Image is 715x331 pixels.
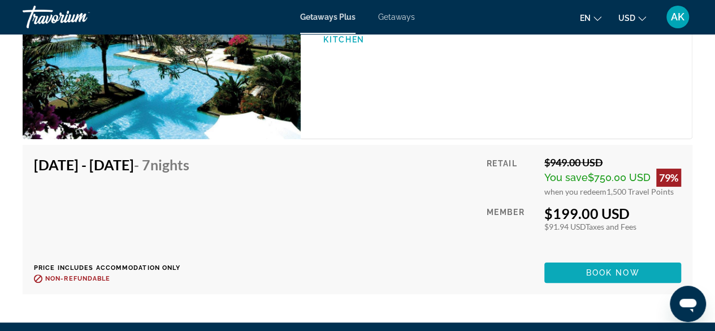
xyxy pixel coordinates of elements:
span: You save [544,171,588,183]
a: Getaways Plus [300,12,356,22]
span: en [580,14,591,23]
div: $199.00 USD [544,205,681,222]
span: Non-refundable [45,275,110,282]
iframe: Кнопка запуска окна обмена сообщениями [670,286,706,322]
div: Member [487,205,536,254]
p: Price includes accommodation only [34,264,198,272]
span: USD [618,14,635,23]
span: Nights [150,156,189,173]
div: 79% [656,169,681,187]
a: Getaways [378,12,415,22]
div: $91.94 USD [544,222,681,231]
h4: [DATE] - [DATE] [34,156,189,173]
span: - 7 [134,156,189,173]
span: when you redeem [544,187,606,196]
span: 1,500 Travel Points [606,187,674,196]
button: Book now [544,263,681,283]
span: AK [671,11,684,23]
span: Book now [586,268,640,277]
p: Kitchen [323,35,496,44]
span: Taxes and Fees [586,222,636,231]
button: Change language [580,10,601,26]
div: $949.00 USD [544,156,681,169]
button: Change currency [618,10,646,26]
a: Travorium [23,2,136,32]
span: $750.00 USD [588,171,651,183]
button: User Menu [663,5,692,29]
div: Retail [487,156,536,196]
